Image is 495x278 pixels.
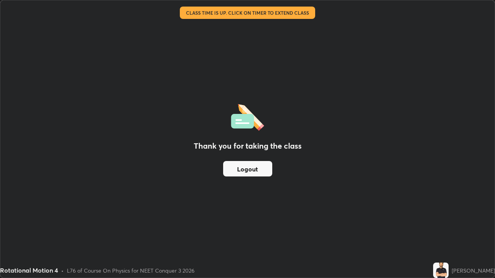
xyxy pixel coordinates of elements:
img: offlineFeedback.1438e8b3.svg [231,102,264,131]
img: 9b132aa6584040628f3b4db6e16b22c9.jpg [433,263,449,278]
div: [PERSON_NAME] [452,266,495,275]
div: L76 of Course On Physics for NEET Conquer 3 2026 [67,266,195,275]
div: • [61,266,64,275]
button: Logout [223,161,272,176]
h2: Thank you for taking the class [194,140,302,152]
